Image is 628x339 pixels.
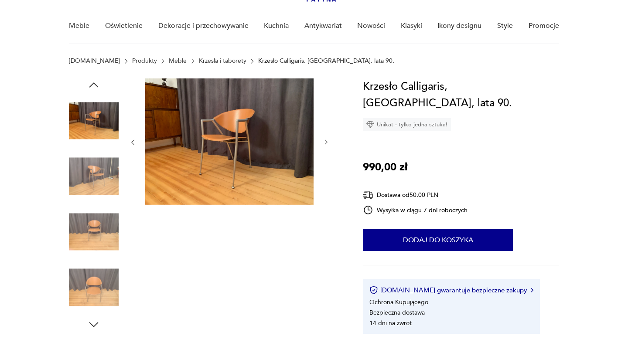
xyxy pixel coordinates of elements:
[369,286,378,295] img: Ikona certyfikatu
[363,205,468,215] div: Wysyłka w ciągu 7 dni roboczych
[401,9,422,43] a: Klasyki
[357,9,385,43] a: Nowości
[369,286,533,295] button: [DOMAIN_NAME] gwarantuje bezpieczne zakupy
[369,308,425,317] li: Bezpieczna dostawa
[363,229,513,251] button: Dodaj do koszyka
[497,9,513,43] a: Style
[363,118,451,131] div: Unikat - tylko jedna sztuka!
[132,58,157,64] a: Produkty
[169,58,187,64] a: Meble
[264,9,289,43] a: Kuchnia
[304,9,342,43] a: Antykwariat
[366,121,374,129] img: Ikona diamentu
[369,319,412,327] li: 14 dni na zwrot
[69,207,119,257] img: Zdjęcie produktu Krzesło Calligaris, Włochy, lata 90.
[363,190,373,200] img: Ikona dostawy
[105,9,143,43] a: Oświetlenie
[69,152,119,201] img: Zdjęcie produktu Krzesło Calligaris, Włochy, lata 90.
[363,190,468,200] div: Dostawa od 50,00 PLN
[369,298,428,306] li: Ochrona Kupującego
[69,96,119,146] img: Zdjęcie produktu Krzesło Calligaris, Włochy, lata 90.
[69,263,119,312] img: Zdjęcie produktu Krzesło Calligaris, Włochy, lata 90.
[145,78,314,205] img: Zdjęcie produktu Krzesło Calligaris, Włochy, lata 90.
[69,58,120,64] a: [DOMAIN_NAME]
[363,78,559,112] h1: Krzesło Calligaris, [GEOGRAPHIC_DATA], lata 90.
[258,58,394,64] p: Krzesło Calligaris, [GEOGRAPHIC_DATA], lata 90.
[363,159,407,176] p: 990,00 zł
[531,288,533,292] img: Ikona strzałki w prawo
[158,9,249,43] a: Dekoracje i przechowywanie
[199,58,246,64] a: Krzesła i taborety
[529,9,559,43] a: Promocje
[69,9,89,43] a: Meble
[437,9,481,43] a: Ikony designu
